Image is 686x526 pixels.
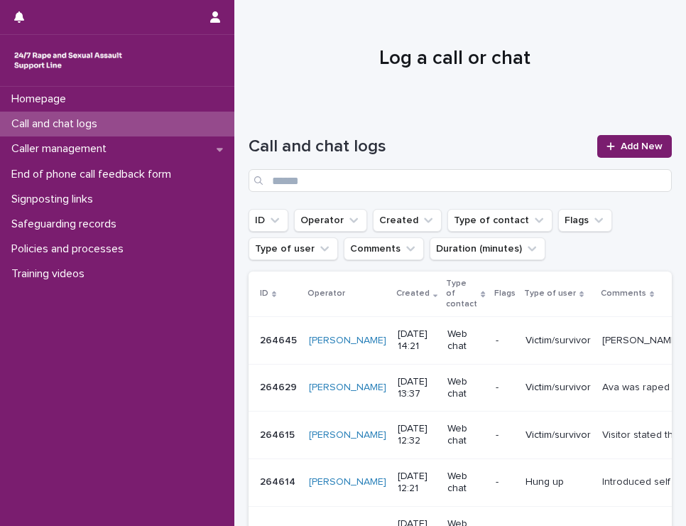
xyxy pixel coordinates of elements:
button: Flags [558,209,612,232]
p: Type of contact [446,276,477,312]
p: Comments [601,286,646,301]
span: Add New [621,141,663,151]
p: 264645 [260,332,300,347]
p: Victim/survivor [526,335,591,347]
input: Search [249,169,672,192]
p: [DATE] 13:37 [398,376,436,400]
p: Victim/survivor [526,429,591,441]
p: Type of user [524,286,576,301]
p: Caller management [6,142,118,156]
p: Policies and processes [6,242,135,256]
p: Flags [494,286,516,301]
a: [PERSON_NAME] [309,382,386,394]
a: [PERSON_NAME] [309,335,386,347]
p: Created [396,286,430,301]
p: 264629 [260,379,300,394]
p: Training videos [6,267,96,281]
p: ID [260,286,268,301]
p: Web chat [447,328,484,353]
p: [DATE] 12:32 [398,423,436,447]
button: ID [249,209,288,232]
p: Web chat [447,471,484,495]
p: Homepage [6,92,77,106]
p: [DATE] 12:21 [398,471,436,495]
p: Hung up [526,476,591,488]
button: Created [373,209,442,232]
p: Signposting links [6,193,104,206]
p: Call and chat logs [6,117,109,131]
img: rhQMoQhaT3yELyF149Cw [11,46,125,75]
p: Operator [307,286,345,301]
p: - [496,335,514,347]
p: - [496,382,514,394]
h1: Log a call or chat [249,47,660,71]
button: Comments [344,237,424,260]
p: - [496,476,514,488]
a: [PERSON_NAME] [309,429,386,441]
button: Duration (minutes) [430,237,545,260]
p: [DATE] 14:21 [398,328,436,353]
p: 264614 [260,473,298,488]
p: 264615 [260,426,298,441]
p: Web chat [447,376,484,400]
p: - [496,429,514,441]
button: Operator [294,209,367,232]
p: Web chat [447,423,484,447]
button: Type of user [249,237,338,260]
p: End of phone call feedback form [6,168,183,181]
a: Add New [597,135,672,158]
button: Type of contact [447,209,552,232]
h1: Call and chat logs [249,136,589,157]
p: Victim/survivor [526,382,591,394]
a: [PERSON_NAME] [309,476,386,488]
p: Safeguarding records [6,218,128,231]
